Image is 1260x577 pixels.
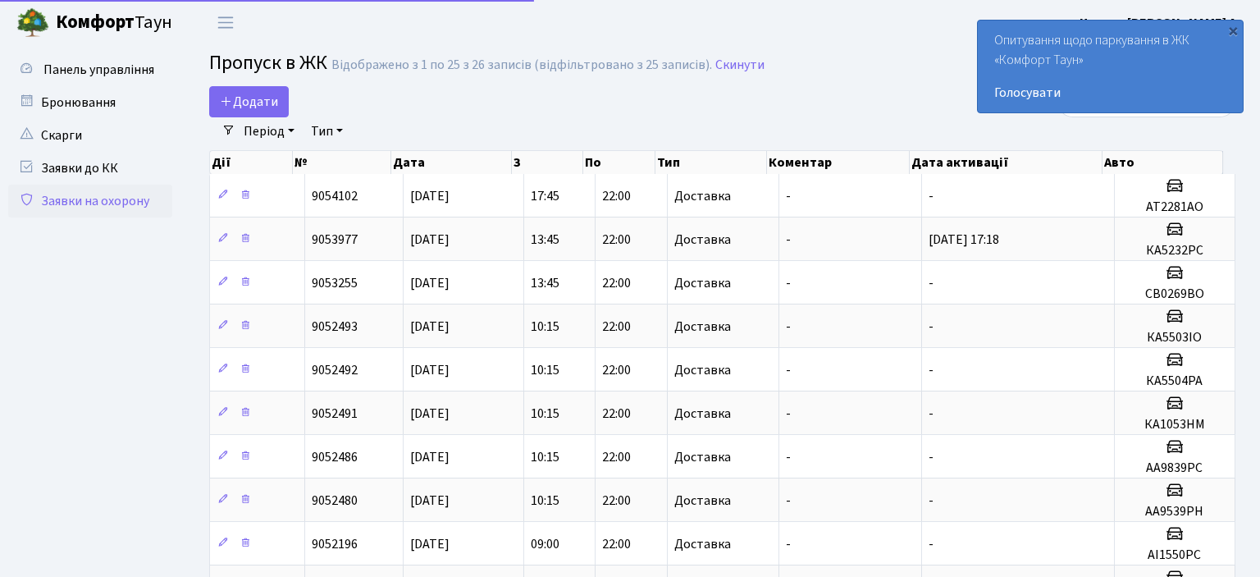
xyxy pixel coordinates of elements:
th: По [583,151,655,174]
span: 22:00 [602,405,631,423]
button: Переключити навігацію [205,9,246,36]
span: 22:00 [602,274,631,292]
span: 10:15 [531,361,559,379]
span: [DATE] [410,448,450,466]
span: Доставка [674,320,731,333]
a: Цитрус [PERSON_NAME] А. [1080,13,1240,33]
h5: КА5232РС [1121,243,1228,259]
span: Доставка [674,494,731,507]
span: [DATE] [410,535,450,553]
div: Опитування щодо паркування в ЖК «Комфорт Таун» [978,21,1243,112]
span: - [786,448,791,466]
th: № [293,151,391,174]
span: Доставка [674,233,731,246]
span: 22:00 [602,187,631,205]
span: - [929,187,934,205]
span: Додати [220,93,278,111]
a: Додати [209,86,289,117]
span: [DATE] [410,231,450,249]
span: Доставка [674,451,731,464]
th: Дії [210,151,293,174]
span: - [929,448,934,466]
span: [DATE] [410,492,450,510]
span: - [786,231,791,249]
span: 22:00 [602,318,631,336]
h5: КА5504РА [1121,373,1228,389]
span: 17:45 [531,187,559,205]
span: Пропуск в ЖК [209,48,327,77]
h5: АА9539РН [1121,504,1228,520]
span: Таун [56,9,172,37]
th: Коментар [767,151,910,174]
span: - [786,318,791,336]
span: Доставка [674,190,731,203]
a: Тип [304,117,349,145]
span: - [929,535,934,553]
span: - [929,274,934,292]
th: Авто [1102,151,1223,174]
span: 10:15 [531,492,559,510]
span: - [786,361,791,379]
a: Панель управління [8,53,172,86]
span: - [786,187,791,205]
a: Скарги [8,119,172,152]
span: 13:45 [531,274,559,292]
th: З [512,151,583,174]
span: - [929,492,934,510]
span: Доставка [674,364,731,377]
span: 22:00 [602,361,631,379]
span: 22:00 [602,448,631,466]
span: [DATE] 17:18 [929,231,999,249]
span: [DATE] [410,405,450,423]
span: - [929,405,934,423]
h5: АА9839РС [1121,460,1228,476]
a: Заявки на охорону [8,185,172,218]
span: 10:15 [531,405,559,423]
b: Цитрус [PERSON_NAME] А. [1080,14,1240,32]
b: Комфорт [56,9,135,35]
span: - [929,318,934,336]
h5: AT2281AO [1121,199,1228,215]
span: - [786,492,791,510]
div: Відображено з 1 по 25 з 26 записів (відфільтровано з 25 записів). [331,57,712,73]
span: 22:00 [602,535,631,553]
h5: КА1053НМ [1121,417,1228,433]
span: 9052491 [312,405,358,423]
a: Період [237,117,301,145]
span: 9053977 [312,231,358,249]
span: 9052196 [312,535,358,553]
span: 09:00 [531,535,559,553]
span: 13:45 [531,231,559,249]
a: Голосувати [994,83,1226,103]
span: - [786,274,791,292]
span: 9052486 [312,448,358,466]
span: 10:15 [531,318,559,336]
span: Панель управління [43,61,154,79]
h5: СВ0269ВО [1121,286,1228,302]
span: 9052492 [312,361,358,379]
span: 9052480 [312,492,358,510]
a: Скинути [715,57,765,73]
th: Дата активації [910,151,1102,174]
span: [DATE] [410,361,450,379]
span: - [786,405,791,423]
span: 9053255 [312,274,358,292]
span: Доставка [674,277,731,290]
span: 10:15 [531,448,559,466]
span: [DATE] [410,274,450,292]
a: Бронювання [8,86,172,119]
a: Заявки до КК [8,152,172,185]
img: logo.png [16,7,49,39]
span: - [786,535,791,553]
h5: КА5503ІО [1121,330,1228,346]
span: [DATE] [410,187,450,205]
span: 9052493 [312,318,358,336]
span: 9054102 [312,187,358,205]
th: Дата [391,151,512,174]
span: 22:00 [602,492,631,510]
div: × [1225,22,1241,39]
span: - [929,361,934,379]
span: [DATE] [410,318,450,336]
th: Тип [655,151,767,174]
span: Доставка [674,538,731,551]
